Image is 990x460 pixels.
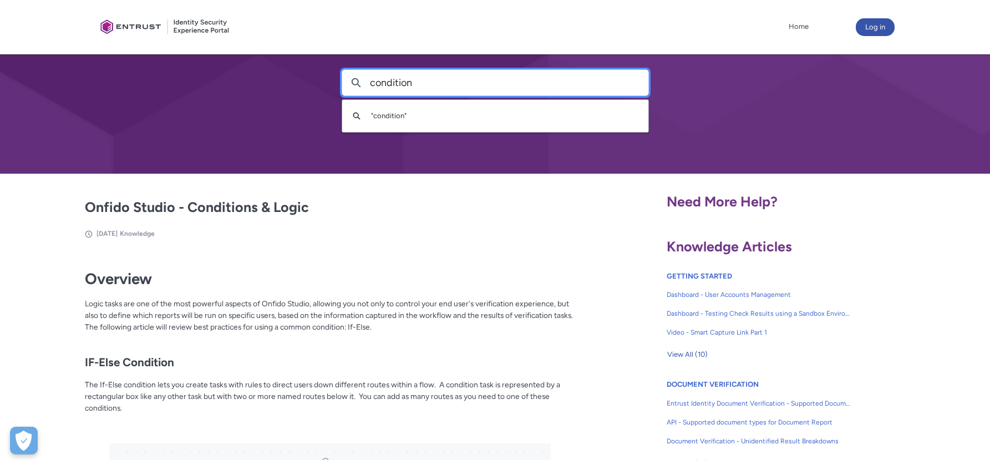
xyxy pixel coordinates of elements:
strong: Overview [85,270,152,288]
button: View All (10) [667,346,708,363]
a: DOCUMENT VERIFICATION [667,380,759,388]
a: Dashboard - User Accounts Management [667,285,851,304]
a: Home [786,18,811,35]
p: The If-Else condition lets you create tasks with rules to direct users down different routes with... [85,379,576,436]
strong: IF-Else Condition [85,355,174,369]
span: Need More Help? [667,193,778,210]
a: API - Supported document types for Document Report [667,413,851,432]
div: " condition " [365,110,631,122]
span: Video - Smart Capture Link Part 1 [667,327,851,337]
button: Log in [856,18,895,36]
button: Search [342,70,370,95]
a: Dashboard - Testing Check Results using a Sandbox Environment [667,304,851,323]
button: Open Preferences [10,427,38,454]
a: Entrust Identity Document Verification - Supported Document type and size [667,394,851,413]
span: [DATE] [97,230,118,237]
button: Search [348,105,365,127]
span: Entrust Identity Document Verification - Supported Document type and size [667,398,851,408]
li: Knowledge [120,229,155,239]
span: Dashboard - Testing Check Results using a Sandbox Environment [667,309,851,319]
span: Knowledge Articles [667,238,792,255]
input: Search for articles, cases, videos... [370,70,648,95]
span: Document Verification - Unidentified Result Breakdowns [667,436,851,446]
span: API - Supported document types for Document Report [667,417,851,427]
span: Dashboard - User Accounts Management [667,290,851,300]
a: GETTING STARTED [667,272,732,280]
h2: Onfido Studio - Conditions & Logic [85,197,576,218]
div: Cookie Preferences [10,427,38,454]
a: Document Verification - Unidentified Result Breakdowns [667,432,851,451]
a: Video - Smart Capture Link Part 1 [667,323,851,342]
